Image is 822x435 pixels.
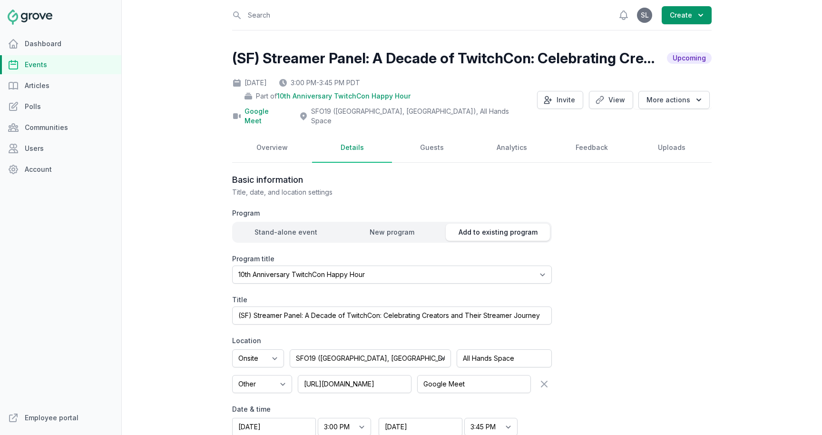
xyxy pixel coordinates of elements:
label: Date & time [232,405,518,414]
label: Location [232,336,552,346]
a: Guests [392,133,472,163]
div: SFO19 ([GEOGRAPHIC_DATA], [GEOGRAPHIC_DATA]) , All Hands Space [299,107,529,126]
img: Grove [8,10,52,25]
div: [DATE] [232,78,267,88]
a: Uploads [632,133,712,163]
div: Part of [244,91,411,101]
span: 10th Anniversary TwitchCon Happy Hour [277,91,411,101]
a: Feedback [552,133,632,163]
span: SL [641,12,649,19]
a: Analytics [472,133,552,163]
div: Stand-alone event [234,227,338,237]
input: Room [457,349,552,367]
label: Program title [232,254,552,264]
a: View [589,91,633,109]
h2: (SF) Streamer Panel: A Decade of TwitchCon: Celebrating Creators and Their Streamer Journey [232,49,661,67]
button: SL [637,8,652,23]
button: Invite [537,91,583,109]
input: URL [298,375,411,393]
p: Title, date, and location settings [232,188,597,197]
input: URL title [417,375,531,393]
a: Google Meet [245,107,287,126]
a: Overview [232,133,312,163]
span: Upcoming [667,52,712,64]
a: Details [312,133,392,163]
label: Title [232,295,552,305]
div: 3:00 PM - 3:45 PM PDT [278,78,360,88]
button: More actions [638,91,710,109]
h3: Basic information [232,174,597,186]
div: Add to existing program [446,227,550,237]
button: Create [662,6,712,24]
div: New program [340,227,444,237]
label: Program [232,208,552,218]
